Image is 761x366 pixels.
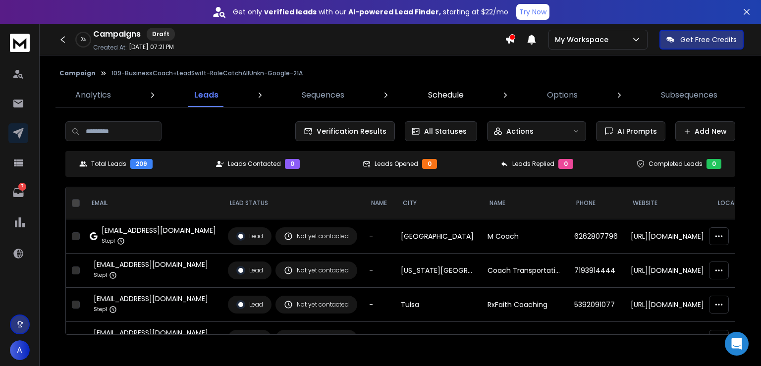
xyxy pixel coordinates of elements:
p: Leads Contacted [228,160,281,168]
th: Phone [568,187,625,219]
div: Lead [236,266,263,275]
div: 209 [130,159,153,169]
td: M Coach [482,219,568,254]
button: Campaign [59,69,96,77]
img: logo [10,34,30,52]
td: 4123853150 [568,322,625,356]
h1: Campaigns [93,28,141,40]
td: [URL][DOMAIN_NAME] [625,219,710,254]
a: Schedule [422,83,470,107]
span: AI Prompts [613,126,657,136]
p: My Workspace [555,35,612,45]
p: Actions [506,126,534,136]
div: 0 [422,159,437,169]
td: Tulsa [395,288,482,322]
div: Not yet contacted [284,300,349,309]
p: All Statuses [424,126,467,136]
p: Created At: [93,44,127,52]
th: name [482,187,568,219]
td: Ryignite 10X Business Coaching [482,322,568,356]
p: Step 1 [94,270,107,280]
p: 109-BusinessCoach+LeadSwift-RoleCatchAllUnkn-Google-21A [111,69,303,77]
a: Sequences [296,83,350,107]
button: A [10,340,30,360]
p: Step 1 [102,236,115,246]
td: [URL][DOMAIN_NAME] [625,288,710,322]
p: Get Free Credits [680,35,737,45]
div: Lead [236,232,263,241]
td: Coach Transportation [482,254,568,288]
a: Subsequences [655,83,723,107]
td: [URL][DOMAIN_NAME] [625,322,710,356]
p: Leads Replied [512,160,554,168]
div: Not yet contacted [284,266,349,275]
th: City [395,187,482,219]
td: - [363,254,395,288]
td: [GEOGRAPHIC_DATA] [395,219,482,254]
p: Try Now [519,7,546,17]
p: Completed Leads [649,160,703,168]
p: Get only with our starting at $22/mo [233,7,508,17]
div: 0 [285,159,300,169]
td: 7193914444 [568,254,625,288]
td: [GEOGRAPHIC_DATA] [395,322,482,356]
td: - [363,288,395,322]
p: [DATE] 07:21 PM [129,43,174,51]
p: Step 1 [94,305,107,314]
th: EMAIL [84,187,222,219]
p: Total Leads [91,160,126,168]
th: NAME [363,187,395,219]
td: 5392091077 [568,288,625,322]
th: website [625,187,710,219]
button: Add New [675,121,735,141]
p: Subsequences [661,89,717,101]
p: Schedule [428,89,464,101]
button: Verification Results [295,121,395,141]
td: - [363,219,395,254]
button: Get Free Credits [659,30,744,50]
button: AI Prompts [596,121,665,141]
a: Options [541,83,584,107]
div: [EMAIL_ADDRESS][DOMAIN_NAME] [94,328,208,338]
td: - [363,322,395,356]
a: Analytics [69,83,117,107]
div: [EMAIL_ADDRESS][DOMAIN_NAME] [102,225,216,235]
div: Draft [147,28,175,41]
td: 6262807796 [568,219,625,254]
div: Not yet contacted [284,232,349,241]
button: Try Now [516,4,549,20]
div: Open Intercom Messenger [725,332,749,356]
a: 7 [8,183,28,203]
p: Options [547,89,578,101]
strong: AI-powered Lead Finder, [348,7,441,17]
p: Analytics [75,89,111,101]
p: Leads [194,89,218,101]
td: RxFaith Coaching [482,288,568,322]
div: Lead [236,300,263,309]
th: LEAD STATUS [222,187,363,219]
p: 0 % [81,37,86,43]
div: [EMAIL_ADDRESS][DOMAIN_NAME] [94,294,208,304]
p: Sequences [302,89,344,101]
td: [US_STATE][GEOGRAPHIC_DATA] [395,254,482,288]
span: Verification Results [313,126,386,136]
p: Leads Opened [375,160,418,168]
a: Leads [188,83,224,107]
p: 7 [18,183,26,191]
div: 0 [558,159,573,169]
strong: verified leads [264,7,317,17]
div: [EMAIL_ADDRESS][DOMAIN_NAME] [94,260,208,269]
div: 0 [707,159,721,169]
td: [URL][DOMAIN_NAME] [625,254,710,288]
